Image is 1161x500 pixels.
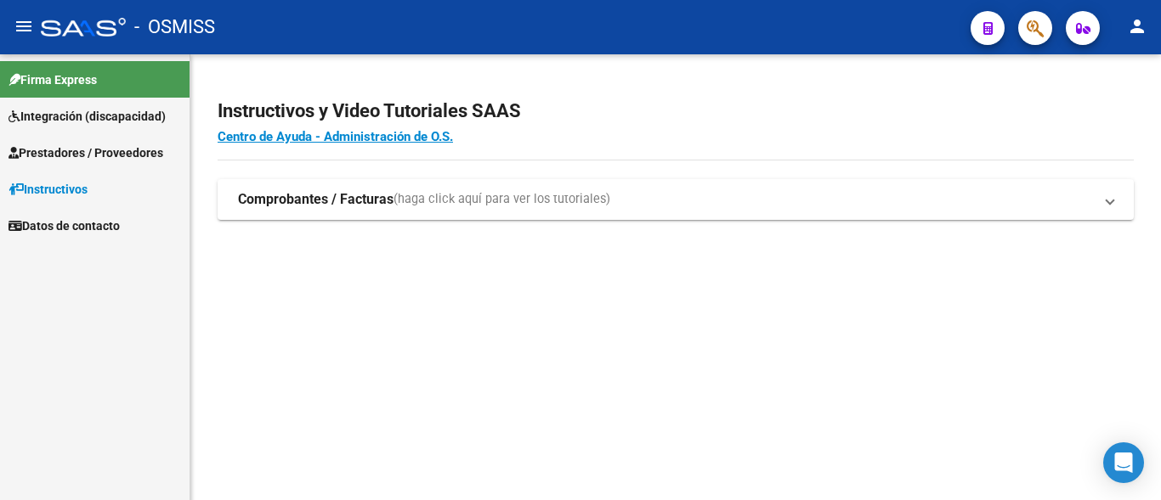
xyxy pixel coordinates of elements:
[1103,442,1144,483] div: Open Intercom Messenger
[8,70,97,89] span: Firma Express
[218,95,1134,127] h2: Instructivos y Video Tutoriales SAAS
[218,129,453,144] a: Centro de Ayuda - Administración de O.S.
[8,216,120,235] span: Datos de contacto
[218,179,1134,220] mat-expansion-panel-header: Comprobantes / Facturas(haga click aquí para ver los tutoriales)
[8,107,166,126] span: Integración (discapacidad)
[14,16,34,37] mat-icon: menu
[238,190,394,209] strong: Comprobantes / Facturas
[8,143,163,162] span: Prestadores / Proveedores
[8,180,88,199] span: Instructivos
[394,190,610,209] span: (haga click aquí para ver los tutoriales)
[134,8,215,46] span: - OSMISS
[1127,16,1147,37] mat-icon: person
